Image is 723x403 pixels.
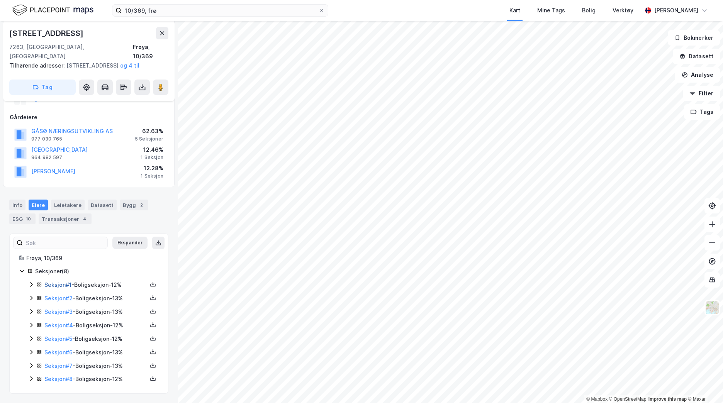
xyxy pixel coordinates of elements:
div: 10 [24,215,32,223]
div: Gårdeiere [10,113,168,122]
a: Seksjon#4 [44,322,73,328]
div: Datasett [88,200,117,210]
a: Improve this map [648,396,687,402]
button: Ekspander [112,237,148,249]
div: [STREET_ADDRESS] [9,27,85,39]
div: Info [9,200,25,210]
a: Seksjon#3 [44,308,73,315]
img: logo.f888ab2527a4732fd821a326f86c7f29.svg [12,3,93,17]
div: - Boligseksjon - 13% [44,348,147,357]
div: [STREET_ADDRESS] [9,61,162,70]
div: Kontrollprogram for chat [684,366,723,403]
div: Seksjoner ( 8 ) [35,267,159,276]
div: 2 [137,201,145,209]
input: Søk [23,237,107,249]
a: Seksjon#5 [44,335,72,342]
a: Mapbox [586,396,608,402]
a: Seksjon#1 [44,281,71,288]
div: 1 Seksjon [141,173,163,179]
button: Bokmerker [668,30,720,46]
div: 12.28% [141,164,163,173]
div: - Boligseksjon - 12% [44,280,147,290]
div: - Boligseksjon - 12% [44,374,147,384]
a: Seksjon#2 [44,295,73,301]
div: - Boligseksjon - 13% [44,307,147,317]
div: 12.46% [141,145,163,154]
button: Tag [9,80,76,95]
div: 5 Seksjoner [135,136,163,142]
button: Analyse [675,67,720,83]
input: Søk på adresse, matrikkel, gårdeiere, leietakere eller personer [122,5,319,16]
div: 964 982 597 [31,154,62,161]
button: Filter [683,86,720,101]
div: Kart [509,6,520,15]
iframe: Chat Widget [684,366,723,403]
div: Eiere [29,200,48,210]
div: - Boligseksjon - 12% [44,321,147,330]
div: Leietakere [51,200,85,210]
button: Tags [684,104,720,120]
div: 62.63% [135,127,163,136]
div: Bygg [120,200,148,210]
span: Tilhørende adresser: [9,62,66,69]
div: - Boligseksjon - 13% [44,361,147,371]
div: 977 030 765 [31,136,62,142]
div: Transaksjoner [39,213,92,224]
a: Seksjon#7 [44,362,73,369]
div: Verktøy [613,6,633,15]
div: - Boligseksjon - 12% [44,334,147,344]
div: 1 Seksjon [141,154,163,161]
div: Frøya, 10/369 [133,42,168,61]
div: - Boligseksjon - 13% [44,294,147,303]
a: Seksjon#6 [44,349,73,356]
div: Frøya, 10/369 [26,254,159,263]
a: Seksjon#8 [44,376,73,382]
div: Mine Tags [537,6,565,15]
div: 4 [81,215,88,223]
img: Z [705,300,720,315]
a: OpenStreetMap [609,396,647,402]
div: [PERSON_NAME] [654,6,698,15]
div: ESG [9,213,36,224]
button: Datasett [673,49,720,64]
div: 7263, [GEOGRAPHIC_DATA], [GEOGRAPHIC_DATA] [9,42,133,61]
div: Bolig [582,6,596,15]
